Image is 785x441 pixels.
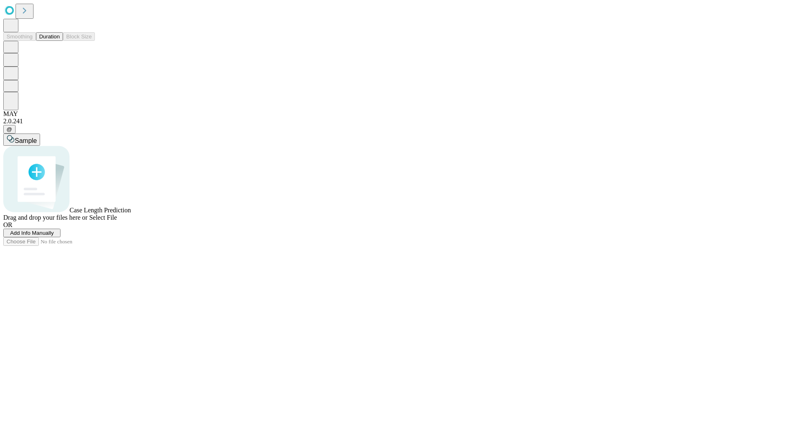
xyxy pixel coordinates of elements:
[63,32,95,41] button: Block Size
[3,110,782,118] div: MAY
[3,118,782,125] div: 2.0.241
[3,214,87,221] span: Drag and drop your files here or
[3,229,61,237] button: Add Info Manually
[15,137,37,144] span: Sample
[3,134,40,146] button: Sample
[70,207,131,214] span: Case Length Prediction
[7,126,12,132] span: @
[3,221,12,228] span: OR
[3,32,36,41] button: Smoothing
[36,32,63,41] button: Duration
[89,214,117,221] span: Select File
[10,230,54,236] span: Add Info Manually
[3,125,16,134] button: @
